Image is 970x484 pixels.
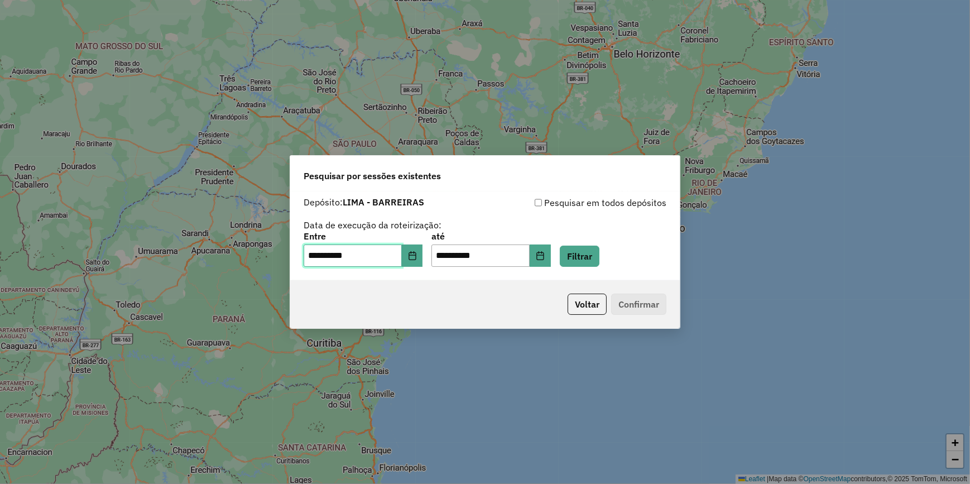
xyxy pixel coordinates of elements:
[304,229,422,243] label: Entre
[431,229,550,243] label: até
[402,245,423,267] button: Choose Date
[568,294,607,315] button: Voltar
[304,169,441,183] span: Pesquisar por sessões existentes
[485,196,666,209] div: Pesquisar em todos depósitos
[304,195,424,209] label: Depósito:
[560,246,599,267] button: Filtrar
[343,197,424,208] strong: LIMA - BARREIRAS
[530,245,551,267] button: Choose Date
[304,218,441,232] label: Data de execução da roteirização:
